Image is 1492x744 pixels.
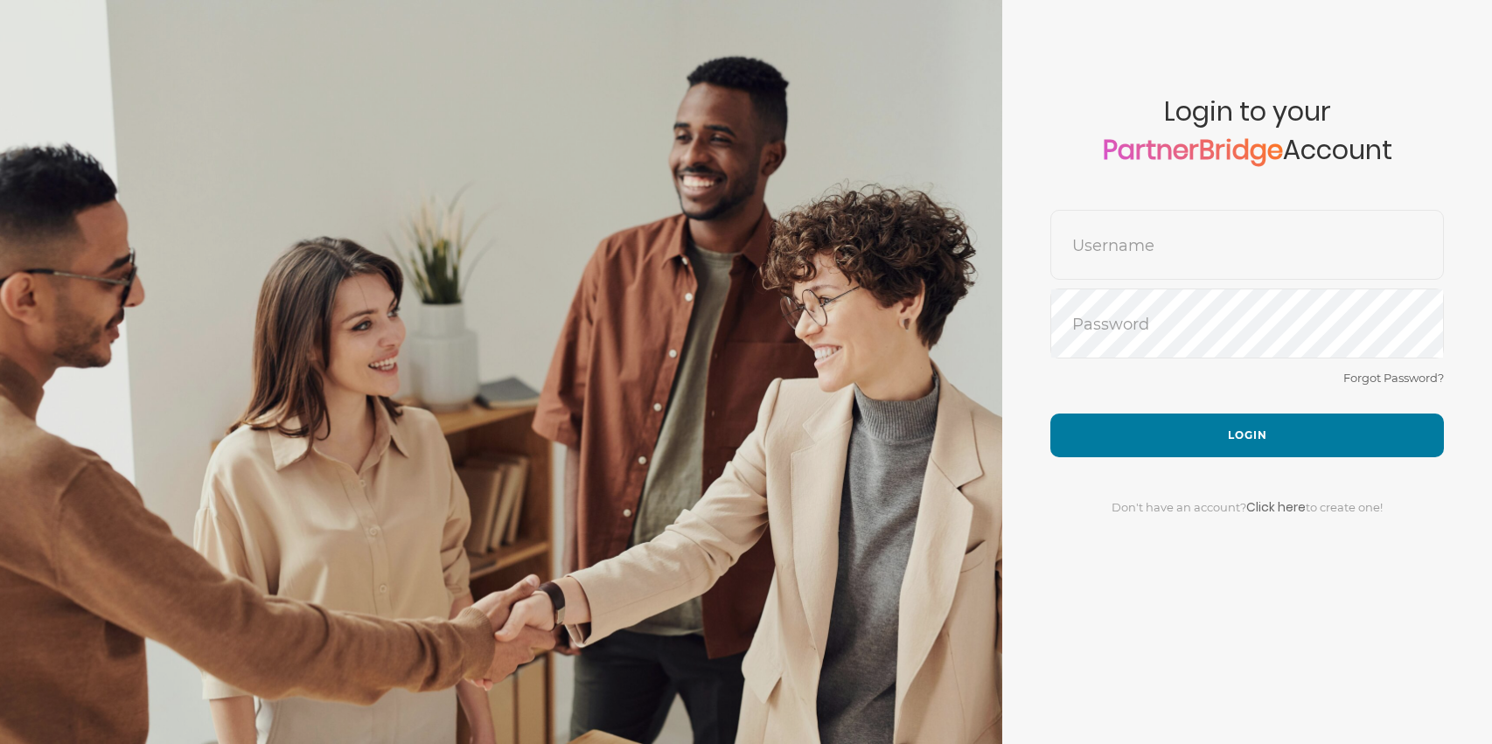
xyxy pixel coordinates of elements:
a: Forgot Password? [1343,371,1444,385]
a: PartnerBridge [1103,131,1283,169]
a: Click here [1246,498,1306,516]
span: Login to your Account [1050,96,1444,210]
button: Login [1050,414,1444,457]
span: Don't have an account? to create one! [1112,500,1383,514]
